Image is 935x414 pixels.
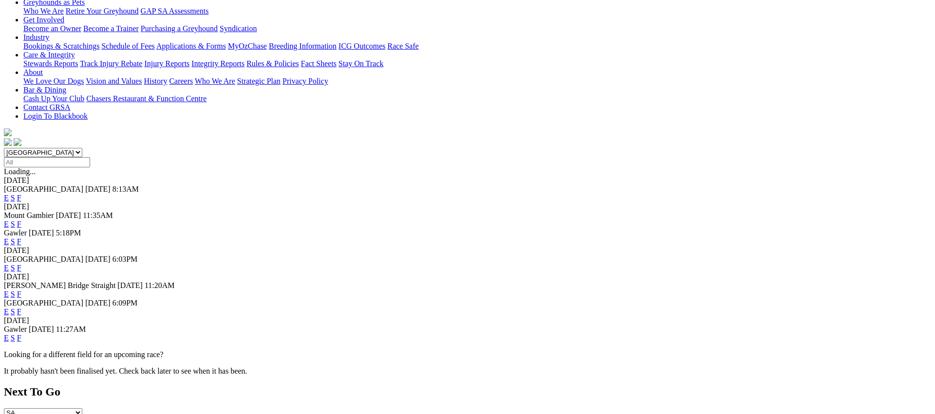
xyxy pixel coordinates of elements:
a: About [23,68,43,76]
div: Get Involved [23,24,931,33]
div: Industry [23,42,931,51]
a: Applications & Forms [156,42,226,50]
span: [DATE] [56,211,81,219]
a: F [17,264,21,272]
a: S [11,264,15,272]
a: Become a Trainer [83,24,139,33]
a: Contact GRSA [23,103,70,111]
a: Get Involved [23,16,64,24]
a: Stay On Track [338,59,383,68]
a: Injury Reports [144,59,189,68]
a: Who We Are [23,7,64,15]
div: About [23,77,931,86]
a: Cash Up Your Club [23,94,84,103]
a: Who We Are [195,77,235,85]
a: S [11,194,15,202]
div: [DATE] [4,246,931,255]
a: MyOzChase [228,42,267,50]
a: E [4,334,9,342]
a: Syndication [220,24,257,33]
a: History [144,77,167,85]
a: Integrity Reports [191,59,244,68]
a: F [17,307,21,316]
a: F [17,334,21,342]
span: 6:03PM [112,255,138,263]
span: Gawler [4,229,27,237]
span: Loading... [4,167,36,176]
a: Login To Blackbook [23,112,88,120]
a: Race Safe [387,42,418,50]
a: F [17,237,21,246]
span: [GEOGRAPHIC_DATA] [4,299,83,307]
span: [GEOGRAPHIC_DATA] [4,255,83,263]
a: S [11,290,15,298]
span: Gawler [4,325,27,333]
a: E [4,194,9,202]
span: 6:09PM [112,299,138,307]
a: Rules & Policies [246,59,299,68]
a: E [4,264,9,272]
a: Track Injury Rebate [80,59,142,68]
span: 11:27AM [56,325,86,333]
span: [PERSON_NAME] Bridge Straight [4,281,115,289]
a: E [4,307,9,316]
a: S [11,237,15,246]
div: Greyhounds as Pets [23,7,931,16]
a: S [11,334,15,342]
span: 8:13AM [112,185,139,193]
img: facebook.svg [4,138,12,146]
a: S [11,307,15,316]
a: Bar & Dining [23,86,66,94]
div: [DATE] [4,202,931,211]
a: Care & Integrity [23,51,75,59]
a: E [4,220,9,228]
a: E [4,290,9,298]
a: Retire Your Greyhound [66,7,139,15]
a: Breeding Information [269,42,337,50]
a: F [17,220,21,228]
input: Select date [4,157,90,167]
span: 11:35AM [83,211,113,219]
a: GAP SA Assessments [141,7,209,15]
div: [DATE] [4,316,931,325]
span: [DATE] [85,185,111,193]
span: 5:18PM [56,229,81,237]
a: Schedule of Fees [101,42,154,50]
h2: Next To Go [4,385,931,398]
a: Purchasing a Greyhound [141,24,218,33]
img: twitter.svg [14,138,21,146]
a: Stewards Reports [23,59,78,68]
a: ICG Outcomes [338,42,385,50]
a: Privacy Policy [282,77,328,85]
p: Looking for a different field for an upcoming race? [4,350,931,359]
a: Chasers Restaurant & Function Centre [86,94,206,103]
div: [DATE] [4,176,931,185]
img: logo-grsa-white.png [4,128,12,136]
partial: It probably hasn't been finalised yet. Check back later to see when it has been. [4,367,247,375]
a: Vision and Values [86,77,142,85]
span: [GEOGRAPHIC_DATA] [4,185,83,193]
a: Fact Sheets [301,59,337,68]
span: [DATE] [85,255,111,263]
span: [DATE] [29,325,54,333]
span: 11:20AM [145,281,175,289]
span: [DATE] [85,299,111,307]
div: [DATE] [4,272,931,281]
a: E [4,237,9,246]
span: [DATE] [117,281,143,289]
span: Mount Gambier [4,211,54,219]
a: Careers [169,77,193,85]
a: F [17,194,21,202]
a: Industry [23,33,49,41]
div: Bar & Dining [23,94,931,103]
div: Care & Integrity [23,59,931,68]
a: Bookings & Scratchings [23,42,99,50]
a: Become an Owner [23,24,81,33]
a: S [11,220,15,228]
span: [DATE] [29,229,54,237]
a: F [17,290,21,298]
a: Strategic Plan [237,77,280,85]
a: We Love Our Dogs [23,77,84,85]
